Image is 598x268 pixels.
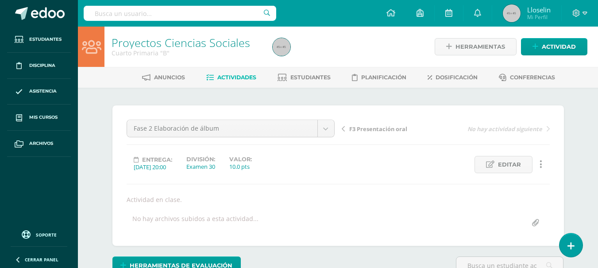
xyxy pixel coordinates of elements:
span: Mis cursos [29,114,58,121]
h1: Proyectos Ciencias Sociales [112,36,262,49]
span: Soporte [36,232,57,238]
span: Editar [498,156,521,173]
span: Lloselin [527,5,551,14]
span: Estudiantes [29,36,62,43]
div: No hay archivos subidos a esta actividad... [132,214,258,232]
a: Planificación [352,70,406,85]
img: 45x45 [503,4,521,22]
span: Herramientas [455,39,505,55]
a: Soporte [11,228,67,240]
span: Actividad [542,39,576,55]
span: Dosificación [436,74,478,81]
span: Anuncios [154,74,185,81]
a: Disciplina [7,53,71,79]
div: 10.0 pts [229,163,252,171]
a: Actividades [206,70,256,85]
a: Asistencia [7,79,71,105]
span: Actividades [217,74,256,81]
a: Dosificación [428,70,478,85]
span: Archivos [29,140,53,147]
div: Cuarto Primaria 'B' [112,49,262,57]
a: Herramientas [435,38,517,55]
a: Conferencias [499,70,555,85]
a: Archivos [7,131,71,157]
span: Entrega: [142,156,172,163]
div: Actividad en clase. [123,195,553,204]
a: Fase 2 Elaboración de álbum [127,120,334,137]
div: [DATE] 20:00 [134,163,172,171]
span: Cerrar panel [25,256,58,263]
a: Proyectos Ciencias Sociales [112,35,250,50]
label: Valor: [229,156,252,163]
input: Busca un usuario... [84,6,276,21]
span: Conferencias [510,74,555,81]
img: 45x45 [273,38,290,56]
span: No hay actividad siguiente [467,125,542,133]
span: Planificación [361,74,406,81]
span: Fase 2 Elaboración de álbum [134,120,311,137]
div: Examen 30 [186,163,215,171]
a: F3 Presentación oral [342,124,446,133]
span: F3 Presentación oral [349,125,407,133]
span: Mi Perfil [527,13,551,21]
a: Anuncios [142,70,185,85]
a: Actividad [521,38,587,55]
span: Asistencia [29,88,57,95]
a: Estudiantes [7,27,71,53]
label: División: [186,156,215,163]
a: Estudiantes [278,70,331,85]
span: Disciplina [29,62,55,69]
span: Estudiantes [290,74,331,81]
a: Mis cursos [7,105,71,131]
